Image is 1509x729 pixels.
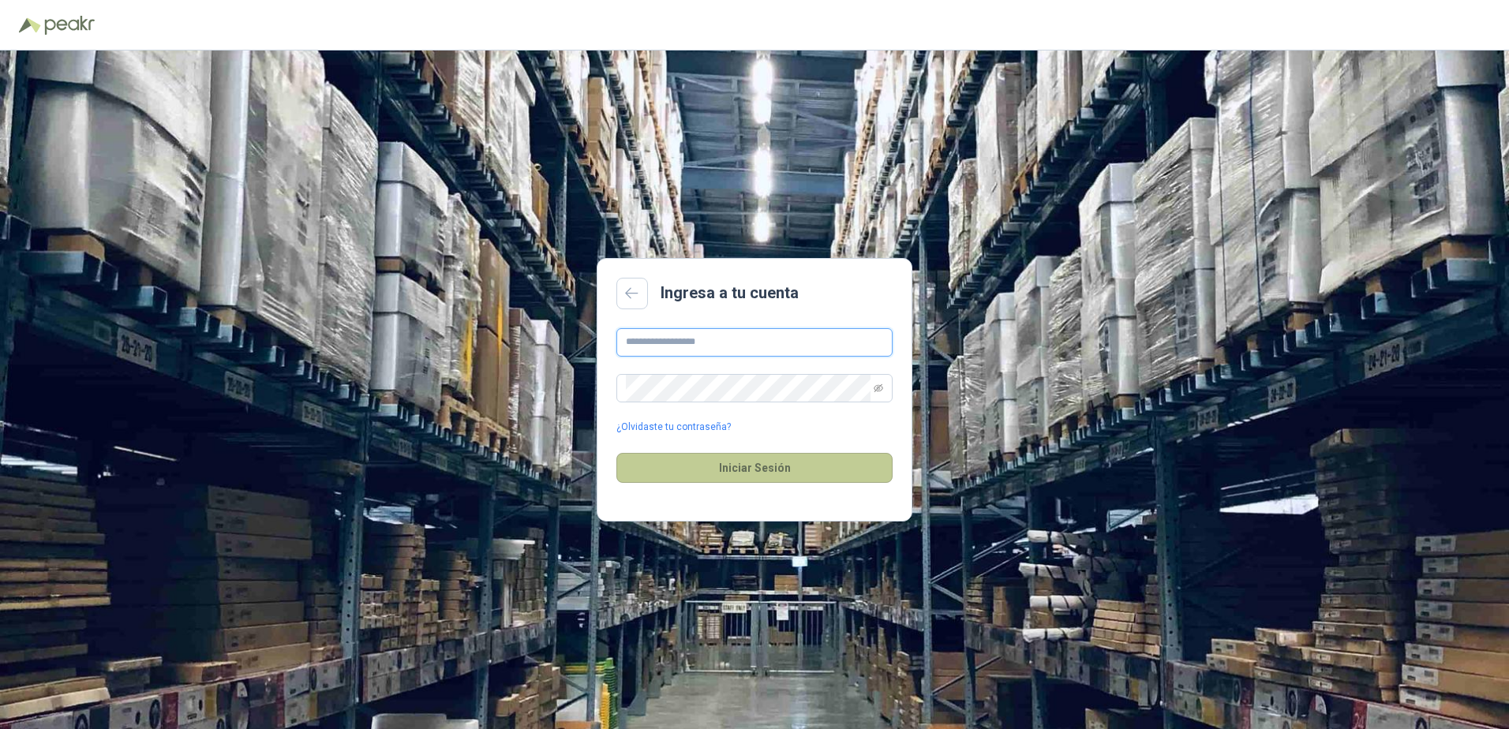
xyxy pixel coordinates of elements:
img: Logo [19,17,41,33]
button: Iniciar Sesión [616,453,893,483]
h2: Ingresa a tu cuenta [661,281,799,305]
span: eye-invisible [874,383,883,393]
img: Peakr [44,16,95,35]
a: ¿Olvidaste tu contraseña? [616,420,731,435]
